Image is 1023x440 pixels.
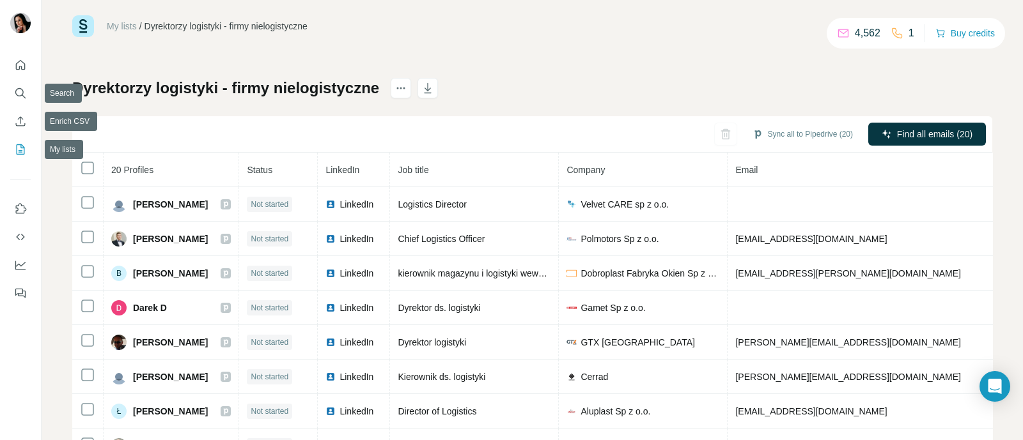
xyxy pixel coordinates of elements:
span: [EMAIL_ADDRESS][PERSON_NAME][DOMAIN_NAME] [735,268,960,278]
img: Avatar [111,231,127,247]
span: LinkedIn [340,405,373,418]
button: Dashboard [10,254,31,277]
span: Dyrektor logistyki [398,337,466,347]
span: [PERSON_NAME] [133,370,208,383]
span: Velvet CARE sp z o.o. [581,198,669,211]
span: Logistics Director [398,199,466,209]
img: company-logo [566,303,577,313]
span: Kierownik ds. logistyki [398,372,485,382]
img: Avatar [111,300,127,315]
span: Not started [251,406,288,417]
li: / [139,20,142,33]
img: company-logo [566,406,577,416]
img: LinkedIn logo [325,303,336,313]
p: 4,562 [855,26,880,41]
div: Ł [111,404,127,419]
span: Find all emails (20) [897,128,972,140]
button: Use Surfe API [10,225,31,248]
span: Email [735,165,758,175]
img: Surfe Logo [72,15,94,37]
button: actions [391,78,411,98]
img: company-logo [566,337,577,347]
span: Dyrektor ds. logistyki [398,303,480,313]
span: [PERSON_NAME] [133,198,208,211]
img: LinkedIn logo [325,337,336,347]
span: Not started [251,337,288,348]
img: LinkedIn logo [325,372,336,382]
button: Use Surfe on LinkedIn [10,197,31,220]
span: Not started [251,233,288,245]
span: LinkedIn [340,198,373,211]
span: kierownik magazynu i logistyki wewnętrznej [398,268,570,278]
img: LinkedIn logo [325,234,336,244]
span: Dobroplast Fabryka Okien Sp z o.o. [581,267,719,280]
button: My lists [10,138,31,161]
span: Job title [398,165,428,175]
img: Avatar [111,335,127,350]
span: LinkedIn [340,267,373,280]
p: 1 [909,26,914,41]
span: [PERSON_NAME][EMAIL_ADDRESS][DOMAIN_NAME] [735,337,960,347]
span: Aluplast Sp z o.o. [581,405,650,418]
button: Search [10,82,31,105]
img: Avatar [111,197,127,212]
span: LinkedIn [340,336,373,349]
span: [PERSON_NAME][EMAIL_ADDRESS][DOMAIN_NAME] [735,372,960,382]
button: Feedback [10,282,31,305]
span: Company [566,165,605,175]
span: [PERSON_NAME] [133,232,208,245]
span: [PERSON_NAME] [133,267,208,280]
span: Polmotors Sp z o.o. [581,232,659,245]
button: Find all emails (20) [868,123,986,146]
img: company-logo [566,372,577,382]
span: Darek D [133,301,167,314]
span: GTX [GEOGRAPHIC_DATA] [581,336,694,349]
span: LinkedIn [325,165,359,175]
img: Avatar [10,13,31,33]
span: Not started [251,371,288,383]
span: 20 Profiles [111,165,153,175]
img: company-logo [566,268,577,278]
img: LinkedIn logo [325,199,336,209]
span: LinkedIn [340,301,373,314]
span: Cerrad [581,370,608,383]
span: [EMAIL_ADDRESS][DOMAIN_NAME] [735,234,887,244]
span: Chief Logistics Officer [398,234,485,244]
img: Avatar [111,369,127,384]
img: LinkedIn logo [325,268,336,278]
span: Not started [251,268,288,279]
span: [EMAIL_ADDRESS][DOMAIN_NAME] [735,406,887,416]
span: Not started [251,199,288,210]
img: LinkedIn logo [325,406,336,416]
span: Status [247,165,272,175]
span: [PERSON_NAME] [133,336,208,349]
a: My lists [107,21,137,31]
button: Sync all to Pipedrive (20) [744,125,862,144]
div: Dyrektorzy logistyki - firmy nielogistyczne [144,20,308,33]
span: LinkedIn [340,232,373,245]
img: company-logo [566,199,577,209]
button: Quick start [10,54,31,77]
span: Not started [251,302,288,314]
img: company-logo [566,234,577,244]
span: Director of Logistics [398,406,476,416]
span: Gamet Sp z o.o. [581,301,645,314]
span: LinkedIn [340,370,373,383]
div: B [111,266,127,281]
div: Open Intercom Messenger [980,371,1010,402]
h1: Dyrektorzy logistyki - firmy nielogistyczne [72,78,379,98]
button: Enrich CSV [10,110,31,133]
button: Buy credits [935,24,995,42]
span: [PERSON_NAME] [133,405,208,418]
